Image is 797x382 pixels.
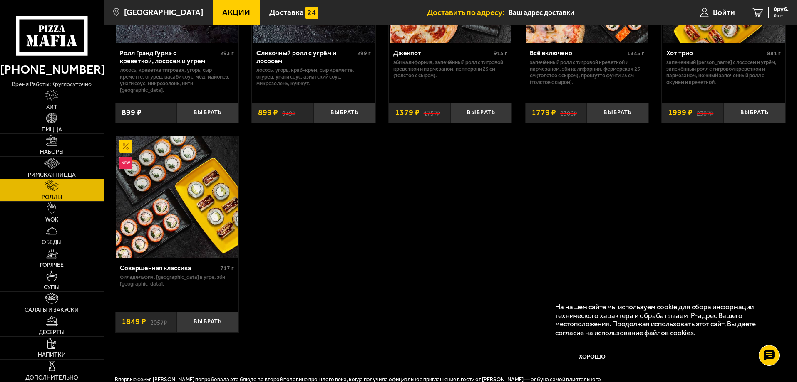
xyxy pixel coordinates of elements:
span: Супы [44,285,60,291]
p: Запечённый ролл с тигровой креветкой и пармезаном, Эби Калифорния, Фермерская 25 см (толстое с сы... [530,59,644,86]
p: Филадельфия, [GEOGRAPHIC_DATA] в угре, Эби [GEOGRAPHIC_DATA]. [120,274,234,287]
span: Войти [713,8,735,16]
img: Новинка [119,157,132,169]
span: 1379 ₽ [395,108,420,117]
button: Выбрать [314,103,375,123]
button: Выбрать [450,103,512,123]
span: Пицца [42,127,62,133]
span: Доставка [269,8,304,16]
div: Совершенная классика [120,264,218,272]
s: 2307 ₽ [697,108,713,117]
span: 881 г [767,50,781,57]
span: Наборы [40,149,64,155]
p: На нашем сайте мы используем cookie для сбора информации технического характера и обрабатываем IP... [555,303,773,337]
span: Доставить по адресу: [427,8,509,16]
button: Выбрать [177,103,238,123]
span: Обеды [42,239,62,245]
span: 1345 г [627,50,644,57]
button: Выбрать [587,103,648,123]
span: Акции [222,8,250,16]
span: 899 ₽ [122,108,142,117]
div: Сливочный ролл с угрём и лососем [256,49,355,65]
a: АкционныйНовинкаСовершенная классика [115,136,239,258]
p: лосось, креветка тигровая, угорь, Сыр креметте, огурец, васаби соус, мёд, майонез, унаги соус, ми... [120,67,234,94]
div: Хот трио [666,49,765,57]
span: Салаты и закуски [25,307,79,313]
span: Дополнительно [25,375,78,381]
span: WOK [45,217,58,223]
span: 1999 ₽ [668,108,693,117]
p: Эби Калифорния, Запечённый ролл с тигровой креветкой и пармезаном, Пепперони 25 см (толстое с сыр... [393,59,508,79]
span: [GEOGRAPHIC_DATA] [124,8,203,16]
s: 1757 ₽ [424,108,440,117]
span: Напитки [38,352,66,358]
p: Запеченный [PERSON_NAME] с лососем и угрём, Запечённый ролл с тигровой креветкой и пармезаном, Не... [666,59,781,86]
span: 1779 ₽ [531,108,556,117]
div: Всё включено [530,49,625,57]
s: 949 ₽ [282,108,295,117]
button: Выбрать [724,103,785,123]
span: Римская пицца [28,172,76,178]
input: Ваш адрес доставки [509,5,668,20]
img: Совершенная классика [116,136,238,258]
div: Джекпот [393,49,492,57]
span: Роллы [42,195,62,200]
span: 0 руб. [774,7,789,12]
span: Горячее [40,262,64,268]
span: 0 шт. [774,13,789,18]
span: 915 г [494,50,507,57]
span: 299 г [357,50,371,57]
button: Выбрать [177,312,238,332]
s: 2306 ₽ [560,108,577,117]
img: Акционный [119,140,132,153]
img: 15daf4d41897b9f0e9f617042186c801.svg [305,7,318,19]
span: 899 ₽ [258,108,278,117]
s: 2057 ₽ [150,318,167,326]
span: Десерты [39,330,65,335]
button: Хорошо [555,345,630,370]
p: лосось, угорь, краб-крем, Сыр креметте, огурец, унаги соус, азиатский соус, микрозелень, кунжут. [256,67,371,87]
span: 293 г [220,50,234,57]
span: 717 г [220,265,234,272]
div: Ролл Гранд Гурмэ с креветкой, лососем и угрём [120,49,218,65]
span: Хит [46,104,57,110]
span: 1849 ₽ [122,318,146,326]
